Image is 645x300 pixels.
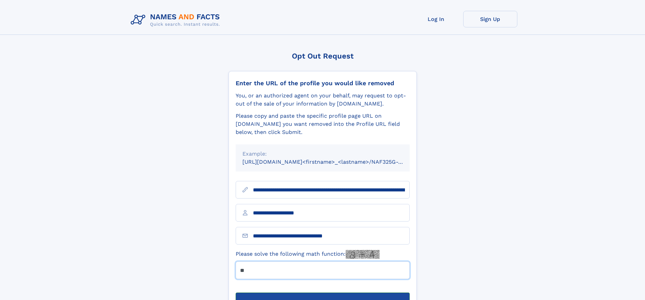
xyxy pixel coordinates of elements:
[242,150,403,158] div: Example:
[463,11,517,27] a: Sign Up
[236,92,410,108] div: You, or an authorized agent on your behalf, may request to opt-out of the sale of your informatio...
[236,112,410,136] div: Please copy and paste the specific profile page URL on [DOMAIN_NAME] you want removed into the Pr...
[409,11,463,27] a: Log In
[229,52,417,60] div: Opt Out Request
[242,159,423,165] small: [URL][DOMAIN_NAME]<firstname>_<lastname>/NAF325G-xxxxxxxx
[236,250,380,259] label: Please solve the following math function:
[128,11,225,29] img: Logo Names and Facts
[236,79,410,87] div: Enter the URL of the profile you would like removed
